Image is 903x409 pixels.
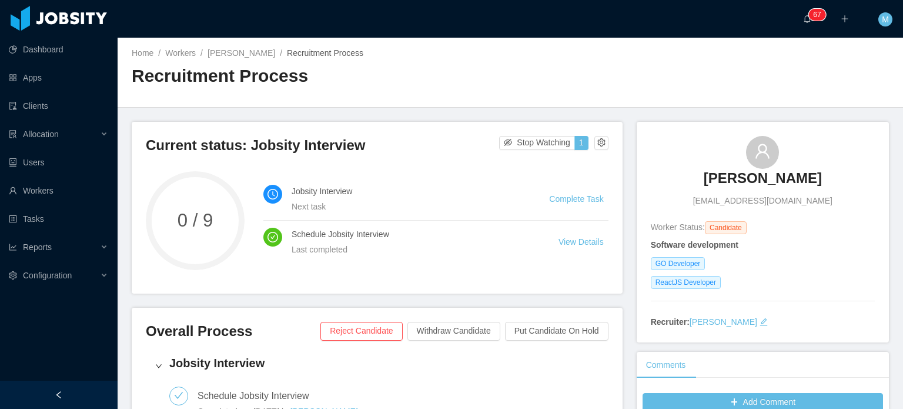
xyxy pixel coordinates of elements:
[817,9,821,21] p: 7
[9,38,108,61] a: icon: pie-chartDashboard
[693,195,832,207] span: [EMAIL_ADDRESS][DOMAIN_NAME]
[9,66,108,89] a: icon: appstoreApps
[208,48,275,58] a: [PERSON_NAME]
[155,363,162,370] i: icon: right
[280,48,282,58] span: /
[9,130,17,138] i: icon: solution
[9,207,108,231] a: icon: profileTasks
[505,322,608,341] button: Put Candidate On Hold
[146,322,320,341] h3: Overall Process
[9,243,17,251] i: icon: line-chart
[146,211,245,230] span: 0 / 9
[23,242,52,252] span: Reports
[705,221,747,234] span: Candidate
[198,387,318,405] div: Schedule Jobsity Interview
[132,64,510,88] h2: Recruitment Process
[407,322,500,341] button: Withdraw Candidate
[287,48,363,58] span: Recruitment Process
[9,271,17,280] i: icon: setting
[704,169,822,195] a: [PERSON_NAME]
[9,179,108,202] a: icon: userWorkers
[169,355,599,371] h4: Jobsity Interview
[158,48,160,58] span: /
[651,222,705,232] span: Worker Status:
[594,136,608,150] button: icon: setting
[882,12,889,26] span: M
[841,15,849,23] i: icon: plus
[499,136,575,150] button: icon: eye-invisibleStop Watching
[320,322,402,341] button: Reject Candidate
[558,237,604,247] a: View Details
[292,243,530,256] div: Last completed
[23,129,59,139] span: Allocation
[9,151,108,174] a: icon: robotUsers
[174,391,183,400] i: icon: check
[803,15,811,23] i: icon: bell
[267,189,278,199] i: icon: clock-circle
[754,143,771,159] i: icon: user
[165,48,196,58] a: Workers
[267,232,278,242] i: icon: check-circle
[132,48,153,58] a: Home
[651,276,721,289] span: ReactJS Developer
[704,169,822,188] h3: [PERSON_NAME]
[292,200,521,213] div: Next task
[146,348,608,384] div: icon: rightJobsity Interview
[690,317,757,327] a: [PERSON_NAME]
[760,318,768,326] i: icon: edit
[146,136,499,155] h3: Current status: Jobsity Interview
[813,9,817,21] p: 6
[292,185,521,198] h4: Jobsity Interview
[23,271,72,280] span: Configuration
[651,257,705,270] span: GO Developer
[651,240,738,250] strong: Software development
[808,9,825,21] sup: 67
[574,136,588,150] button: 1
[651,317,690,327] strong: Recruiter:
[637,352,695,378] div: Comments
[549,194,603,204] a: Complete Task
[292,228,530,241] h4: Schedule Jobsity Interview
[9,94,108,118] a: icon: auditClients
[200,48,203,58] span: /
